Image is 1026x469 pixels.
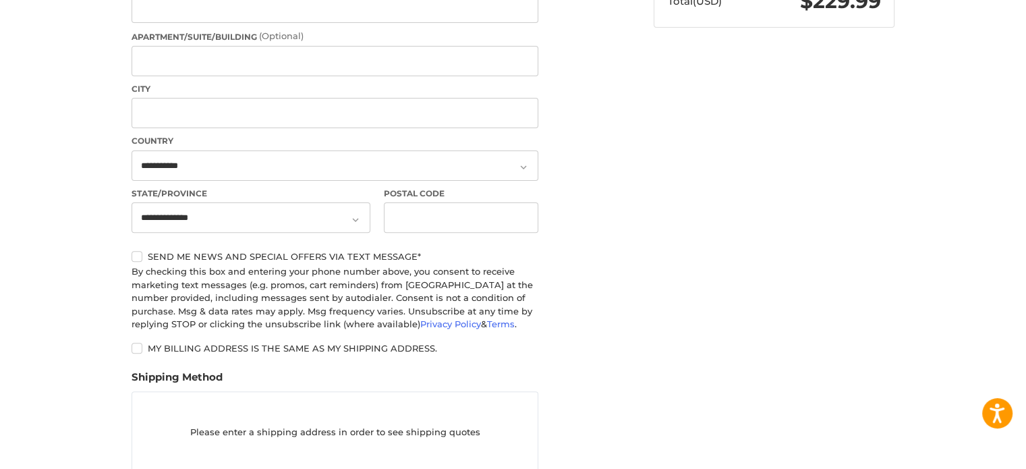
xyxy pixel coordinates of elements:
[915,433,1026,469] iframe: Google Customer Reviews
[487,319,515,329] a: Terms
[132,188,370,200] label: State/Province
[420,319,481,329] a: Privacy Policy
[384,188,539,200] label: Postal Code
[259,30,304,41] small: (Optional)
[132,83,538,95] label: City
[132,343,538,354] label: My billing address is the same as my shipping address.
[132,265,538,331] div: By checking this box and entering your phone number above, you consent to receive marketing text ...
[132,420,538,446] p: Please enter a shipping address in order to see shipping quotes
[132,251,538,262] label: Send me news and special offers via text message*
[132,370,223,391] legend: Shipping Method
[132,30,538,43] label: Apartment/Suite/Building
[132,135,538,147] label: Country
